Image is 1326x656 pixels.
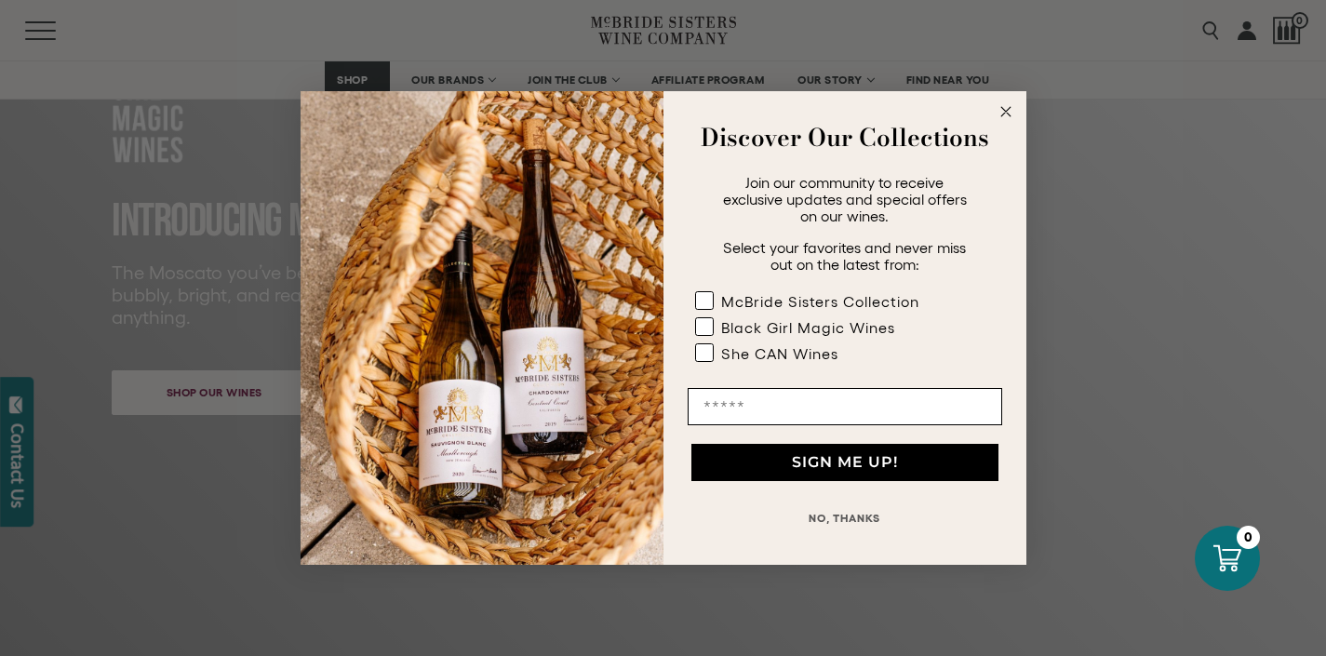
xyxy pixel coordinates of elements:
button: NO, THANKS [688,500,1002,537]
span: Join our community to receive exclusive updates and special offers on our wines. [723,174,967,224]
div: She CAN Wines [721,345,838,362]
span: Select your favorites and never miss out on the latest from: [723,239,966,273]
div: McBride Sisters Collection [721,293,919,310]
input: Email [688,388,1002,425]
button: Close dialog [995,100,1017,123]
img: 42653730-7e35-4af7-a99d-12bf478283cf.jpeg [301,91,663,565]
div: 0 [1237,526,1260,549]
button: SIGN ME UP! [691,444,998,481]
div: Black Girl Magic Wines [721,319,895,336]
strong: Discover Our Collections [701,119,989,155]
